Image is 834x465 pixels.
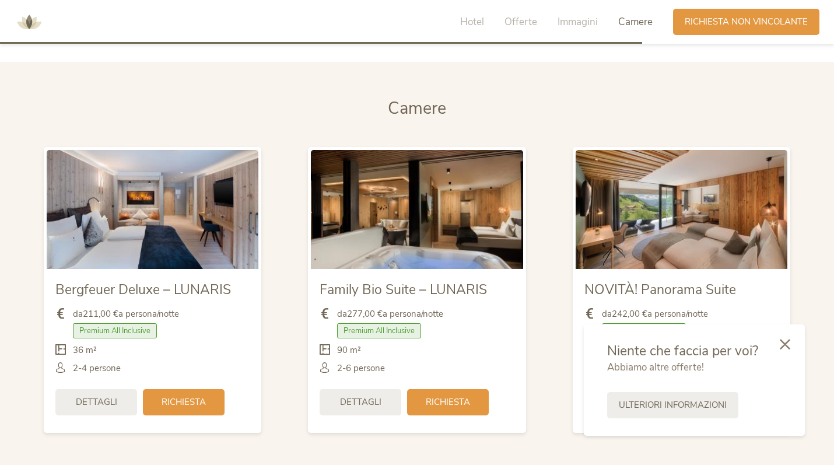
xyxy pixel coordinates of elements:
[612,308,647,320] b: 242,00 €
[576,150,787,269] img: NOVITÀ! Panorama Suite
[83,308,118,320] b: 211,00 €
[347,308,383,320] b: 277,00 €
[426,396,470,408] span: Richiesta
[73,362,121,375] span: 2-4 persone
[460,15,484,29] span: Hotel
[311,150,523,269] img: Family Bio Suite – LUNARIS
[607,392,738,418] a: Ulteriori informazioni
[584,281,736,299] span: NOVITÀ! Panorama Suite
[12,18,47,26] a: AMONTI & LUNARIS Wellnessresort
[607,342,758,360] span: Niente che faccia per voi?
[685,16,808,28] span: Richiesta non vincolante
[388,97,446,120] span: Camere
[12,5,47,40] img: AMONTI & LUNARIS Wellnessresort
[162,396,206,408] span: Richiesta
[73,308,179,320] span: da a persona/notte
[607,361,704,374] span: Abbiamo altre offerte!
[73,344,97,356] span: 36 m²
[47,150,258,269] img: Bergfeuer Deluxe – LUNARIS
[504,15,537,29] span: Offerte
[602,308,708,320] span: da a persona/notte
[602,323,686,338] span: Premium All Inclusive
[337,362,385,375] span: 2-6 persone
[558,15,598,29] span: Immagini
[76,396,117,408] span: Dettagli
[337,344,361,356] span: 90 m²
[73,323,157,338] span: Premium All Inclusive
[340,396,381,408] span: Dettagli
[618,15,653,29] span: Camere
[337,308,443,320] span: da a persona/notte
[320,281,487,299] span: Family Bio Suite – LUNARIS
[619,399,727,411] span: Ulteriori informazioni
[55,281,231,299] span: Bergfeuer Deluxe – LUNARIS
[337,323,421,338] span: Premium All Inclusive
